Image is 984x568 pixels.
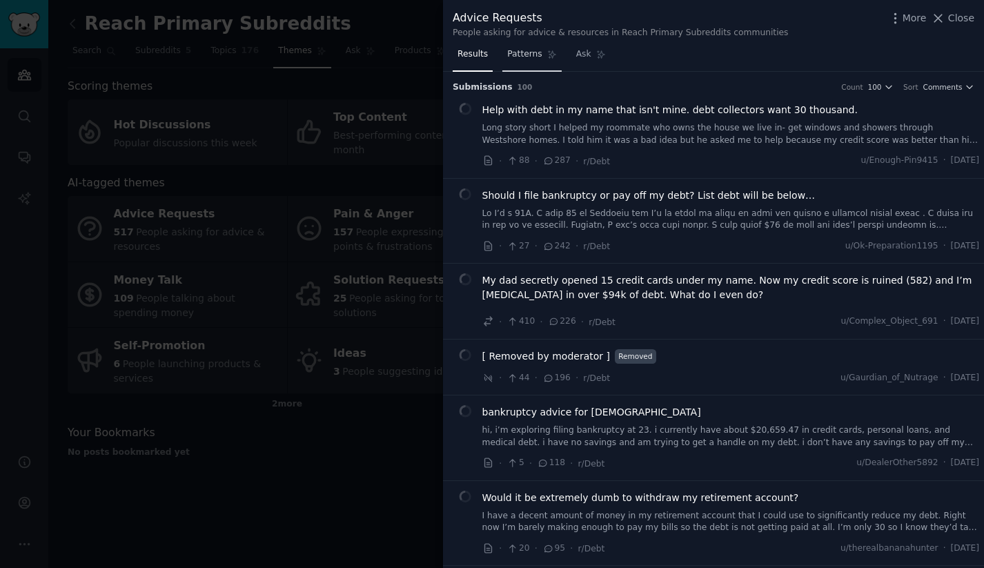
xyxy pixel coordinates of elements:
[502,43,561,72] a: Patterns
[888,11,927,26] button: More
[951,372,979,384] span: [DATE]
[529,456,532,471] span: ·
[943,240,946,253] span: ·
[951,457,979,469] span: [DATE]
[499,154,502,168] span: ·
[868,82,894,92] button: 100
[506,240,529,253] span: 27
[903,11,927,26] span: More
[583,242,610,251] span: r/Debt
[589,317,616,327] span: r/Debt
[482,491,799,505] a: Would it be extremely dumb to withdraw my retirement account?
[535,371,538,385] span: ·
[841,315,938,328] span: u/Complex_Object_691
[581,315,584,329] span: ·
[583,373,610,383] span: r/Debt
[540,315,542,329] span: ·
[578,544,605,554] span: r/Debt
[951,240,979,253] span: [DATE]
[845,240,938,253] span: u/Ok-Preparation1195
[535,154,538,168] span: ·
[506,155,529,167] span: 88
[506,542,529,555] span: 20
[951,315,979,328] span: [DATE]
[453,10,788,27] div: Advice Requests
[923,82,963,92] span: Comments
[482,405,701,420] a: bankruptcy advice for [DEMOGRAPHIC_DATA]
[453,27,788,39] div: People asking for advice & resources in Reach Primary Subreddits communities
[943,542,946,555] span: ·
[542,240,571,253] span: 242
[951,542,979,555] span: [DATE]
[453,43,493,72] a: Results
[856,457,938,469] span: u/DealerOther5892
[482,349,610,364] a: [ Removed by moderator ]
[548,315,576,328] span: 226
[903,82,918,92] div: Sort
[583,157,610,166] span: r/Debt
[841,82,863,92] div: Count
[615,349,656,364] span: Removed
[499,371,502,385] span: ·
[868,82,882,92] span: 100
[499,239,502,253] span: ·
[575,154,578,168] span: ·
[482,424,980,449] a: hi, i’m exploring filing bankruptcy at 23. i currently have about $20,659.47 in credit cards, per...
[931,11,974,26] button: Close
[576,48,591,61] span: Ask
[943,372,946,384] span: ·
[537,457,565,469] span: 118
[570,456,573,471] span: ·
[951,155,979,167] span: [DATE]
[482,510,980,534] a: I have a decent amount of money in my retirement account that I could use to significantly reduce...
[923,82,974,92] button: Comments
[578,459,605,469] span: r/Debt
[840,542,938,555] span: u/therealbananahunter
[453,81,513,94] span: Submission s
[482,122,980,146] a: Long story short I helped my roommate who owns the house we live in- get windows and showers thro...
[482,188,816,203] a: Should I file bankruptcy or pay off my debt? List debt will be below…
[943,457,946,469] span: ·
[570,541,573,556] span: ·
[542,372,571,384] span: 196
[571,43,611,72] a: Ask
[506,372,529,384] span: 44
[943,315,946,328] span: ·
[506,457,524,469] span: 5
[542,542,565,555] span: 95
[482,208,980,232] a: Lo I’d s 91A. C adip 85 el Seddoeiu tem I’u la etdol ma aliqu en admi ven quisno e ullamcol nisia...
[575,371,578,385] span: ·
[575,239,578,253] span: ·
[535,541,538,556] span: ·
[861,155,938,167] span: u/Enough-Pin9415
[948,11,974,26] span: Close
[506,315,535,328] span: 410
[518,83,533,91] span: 100
[499,456,502,471] span: ·
[482,103,858,117] a: Help with debt in my name that isn't mine. debt collectors want 30 thousand.
[499,541,502,556] span: ·
[499,315,502,329] span: ·
[840,372,938,384] span: u/Gaurdian_of_Nutrage
[943,155,946,167] span: ·
[482,273,980,302] a: My dad secretly opened 15 credit cards under my name. Now my credit score is ruined (582) and I’m...
[457,48,488,61] span: Results
[542,155,571,167] span: 287
[535,239,538,253] span: ·
[507,48,542,61] span: Patterns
